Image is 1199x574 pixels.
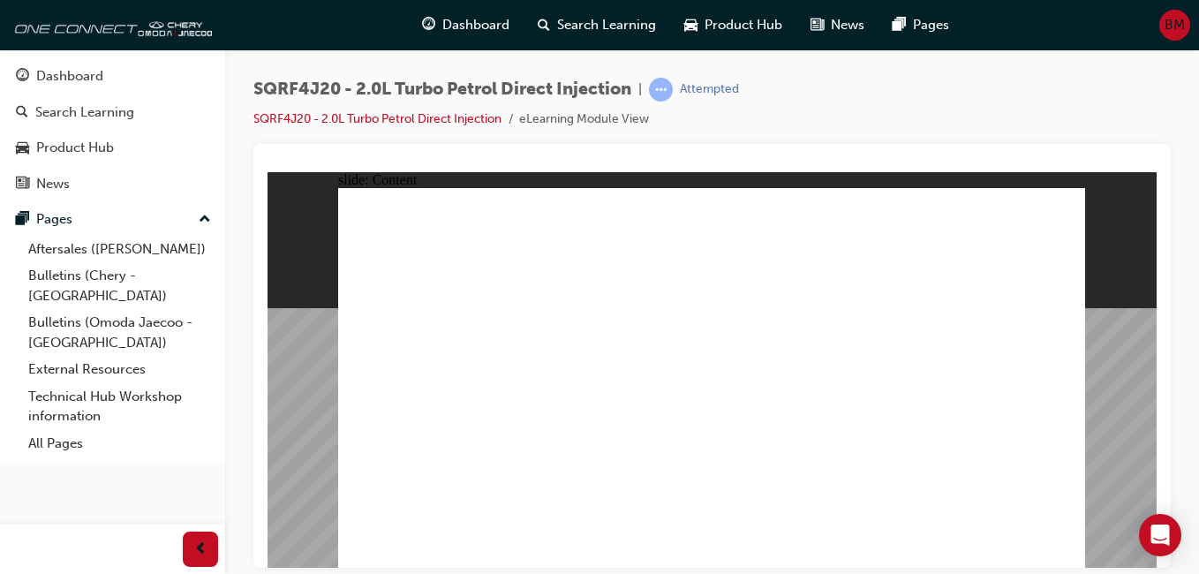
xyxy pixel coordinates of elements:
span: pages-icon [893,14,906,36]
a: Product Hub [7,132,218,164]
button: DashboardSearch LearningProduct HubNews [7,57,218,203]
span: guage-icon [16,69,29,85]
div: Attempted [680,81,739,98]
span: news-icon [811,14,824,36]
button: BM [1159,10,1190,41]
span: learningRecordVerb_ATTEMPT-icon [649,78,673,102]
a: search-iconSearch Learning [524,7,670,43]
span: | [638,79,642,100]
a: SQRF4J20 - 2.0L Turbo Petrol Direct Injection [253,111,501,126]
span: news-icon [16,177,29,193]
span: car-icon [16,140,29,156]
a: Bulletins (Chery - [GEOGRAPHIC_DATA]) [21,262,218,309]
div: News [36,174,70,194]
span: Search Learning [557,15,656,35]
a: Aftersales ([PERSON_NAME]) [21,236,218,263]
a: news-iconNews [796,7,879,43]
a: car-iconProduct Hub [670,7,796,43]
li: eLearning Module View [519,110,649,130]
a: pages-iconPages [879,7,963,43]
span: Product Hub [705,15,782,35]
a: News [7,168,218,200]
div: Search Learning [35,102,134,123]
div: Open Intercom Messenger [1139,514,1181,556]
span: up-icon [199,208,211,231]
span: search-icon [16,105,28,121]
a: Search Learning [7,96,218,129]
div: Pages [36,209,72,230]
a: Bulletins (Omoda Jaecoo - [GEOGRAPHIC_DATA]) [21,309,218,356]
span: BM [1165,15,1185,35]
div: Dashboard [36,66,103,87]
img: oneconnect [9,7,212,42]
a: External Resources [21,356,218,383]
span: News [831,15,864,35]
span: Dashboard [442,15,509,35]
button: Pages [7,203,218,236]
span: guage-icon [422,14,435,36]
div: Product Hub [36,138,114,158]
span: car-icon [684,14,698,36]
a: Dashboard [7,60,218,93]
a: All Pages [21,430,218,457]
span: prev-icon [194,539,207,561]
a: Technical Hub Workshop information [21,383,218,430]
a: guage-iconDashboard [408,7,524,43]
span: pages-icon [16,212,29,228]
span: search-icon [538,14,550,36]
span: SQRF4J20 - 2.0L Turbo Petrol Direct Injection [253,79,631,100]
span: Pages [913,15,949,35]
